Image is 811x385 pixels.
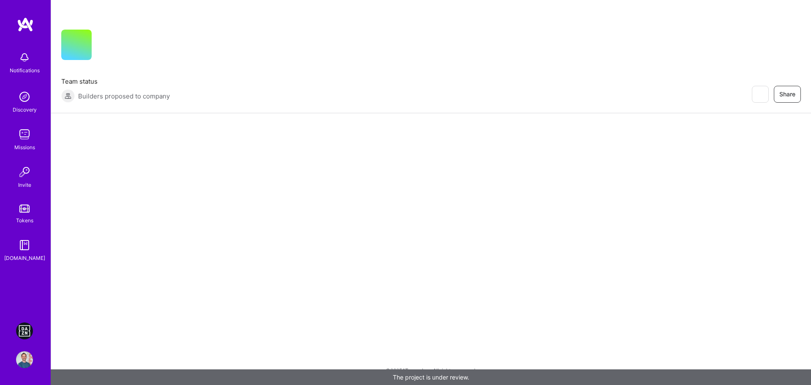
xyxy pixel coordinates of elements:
i: icon EyeClosed [757,91,763,98]
img: Builders proposed to company [61,89,75,103]
a: DAZN: Event Moderators for Israel Based Team [14,322,35,339]
img: Invite [16,164,33,180]
i: icon CompanyGray [102,43,109,50]
div: Invite [18,180,31,189]
img: logo [17,17,34,32]
img: DAZN: Event Moderators for Israel Based Team [16,322,33,339]
span: Share [779,90,795,98]
span: Builders proposed to company [78,92,170,101]
img: guide book [16,237,33,254]
img: bell [16,49,33,66]
button: Share [774,86,801,103]
div: Missions [14,143,35,152]
img: tokens [19,205,30,213]
a: User Avatar [14,351,35,368]
div: Notifications [10,66,40,75]
div: The project is under review. [51,369,811,385]
span: Team status [61,77,170,86]
img: discovery [16,88,33,105]
div: Tokens [16,216,33,225]
div: [DOMAIN_NAME] [4,254,45,262]
img: User Avatar [16,351,33,368]
div: Discovery [13,105,37,114]
img: teamwork [16,126,33,143]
